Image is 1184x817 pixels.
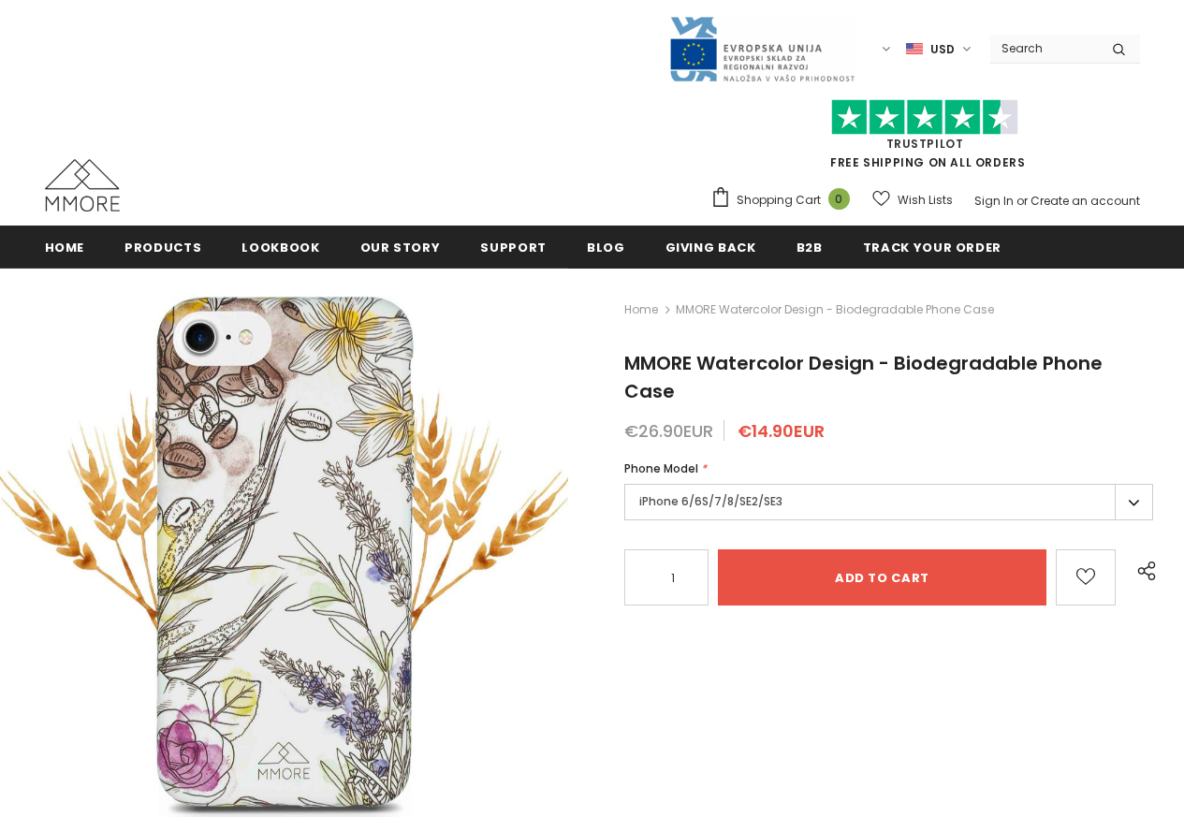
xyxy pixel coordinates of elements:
[241,239,319,256] span: Lookbook
[710,186,859,214] a: Shopping Cart 0
[831,99,1018,136] img: Trust Pilot Stars
[665,239,756,256] span: Giving back
[587,226,625,268] a: Blog
[668,15,855,83] img: Javni Razpis
[906,41,923,57] img: USD
[45,226,85,268] a: Home
[1016,193,1028,209] span: or
[974,193,1014,209] a: Sign In
[241,226,319,268] a: Lookbook
[45,239,85,256] span: Home
[624,419,713,443] span: €26.90EUR
[624,350,1103,404] span: MMORE Watercolor Design - Biodegradable Phone Case
[624,484,1153,520] label: iPhone 6/6S/7/8/SE2/SE3
[710,108,1140,170] span: FREE SHIPPING ON ALL ORDERS
[624,299,658,321] a: Home
[990,35,1098,62] input: Search Site
[872,183,953,216] a: Wish Lists
[863,239,1001,256] span: Track your order
[480,239,547,256] span: support
[797,239,823,256] span: B2B
[668,40,855,56] a: Javni Razpis
[45,159,120,212] img: MMORE Cases
[587,239,625,256] span: Blog
[360,226,441,268] a: Our Story
[360,239,441,256] span: Our Story
[124,226,201,268] a: Products
[737,191,821,210] span: Shopping Cart
[930,40,955,59] span: USD
[863,226,1001,268] a: Track your order
[124,239,201,256] span: Products
[480,226,547,268] a: support
[828,188,850,210] span: 0
[886,136,964,152] a: Trustpilot
[797,226,823,268] a: B2B
[676,299,994,321] span: MMORE Watercolor Design - Biodegradable Phone Case
[665,226,756,268] a: Giving back
[718,549,1046,605] input: Add to cart
[738,419,825,443] span: €14.90EUR
[1031,193,1140,209] a: Create an account
[898,191,953,210] span: Wish Lists
[624,460,698,476] span: Phone Model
